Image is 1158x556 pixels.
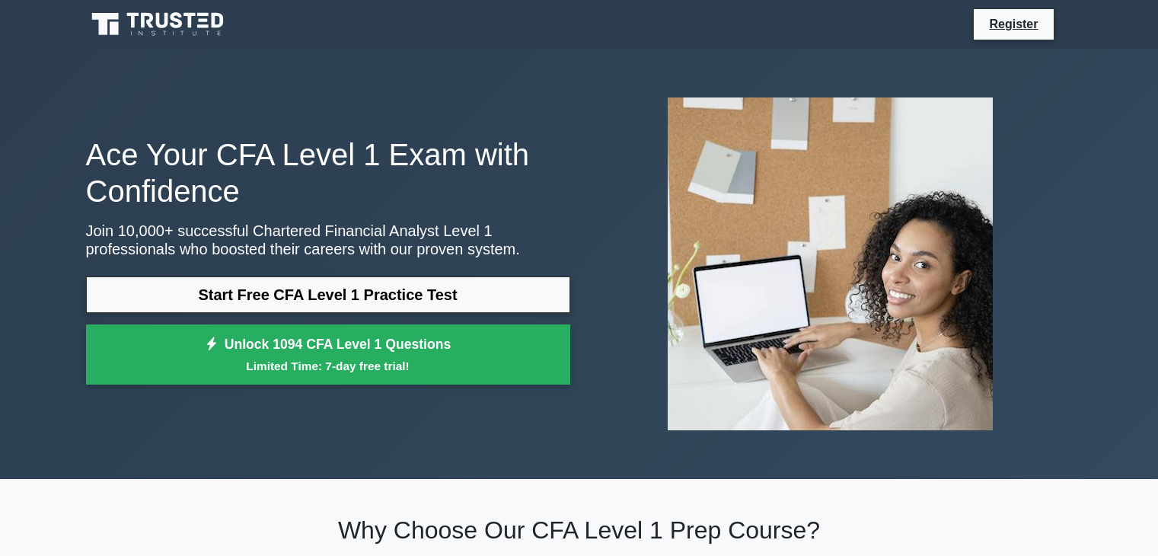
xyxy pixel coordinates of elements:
p: Join 10,000+ successful Chartered Financial Analyst Level 1 professionals who boosted their caree... [86,222,570,258]
h2: Why Choose Our CFA Level 1 Prep Course? [86,516,1073,545]
a: Unlock 1094 CFA Level 1 QuestionsLimited Time: 7-day free trial! [86,324,570,385]
a: Start Free CFA Level 1 Practice Test [86,276,570,313]
a: Register [980,14,1047,34]
small: Limited Time: 7-day free trial! [105,357,551,375]
h1: Ace Your CFA Level 1 Exam with Confidence [86,136,570,209]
